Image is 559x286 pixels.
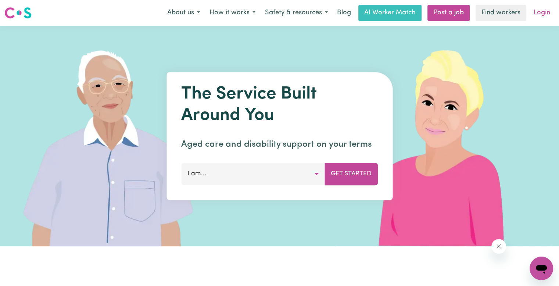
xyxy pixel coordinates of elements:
[530,257,553,280] iframe: Button to launch messaging window
[333,5,355,21] a: Blog
[476,5,526,21] a: Find workers
[4,4,32,21] a: Careseekers logo
[162,5,205,21] button: About us
[427,5,470,21] a: Post a job
[358,5,422,21] a: AI Worker Match
[181,84,378,126] h1: The Service Built Around You
[181,163,325,185] button: I am...
[4,5,44,11] span: Need any help?
[529,5,555,21] a: Login
[4,6,32,19] img: Careseekers logo
[491,239,506,254] iframe: Close message
[260,5,333,21] button: Safety & resources
[325,163,378,185] button: Get Started
[181,138,378,151] p: Aged care and disability support on your terms
[205,5,260,21] button: How it works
